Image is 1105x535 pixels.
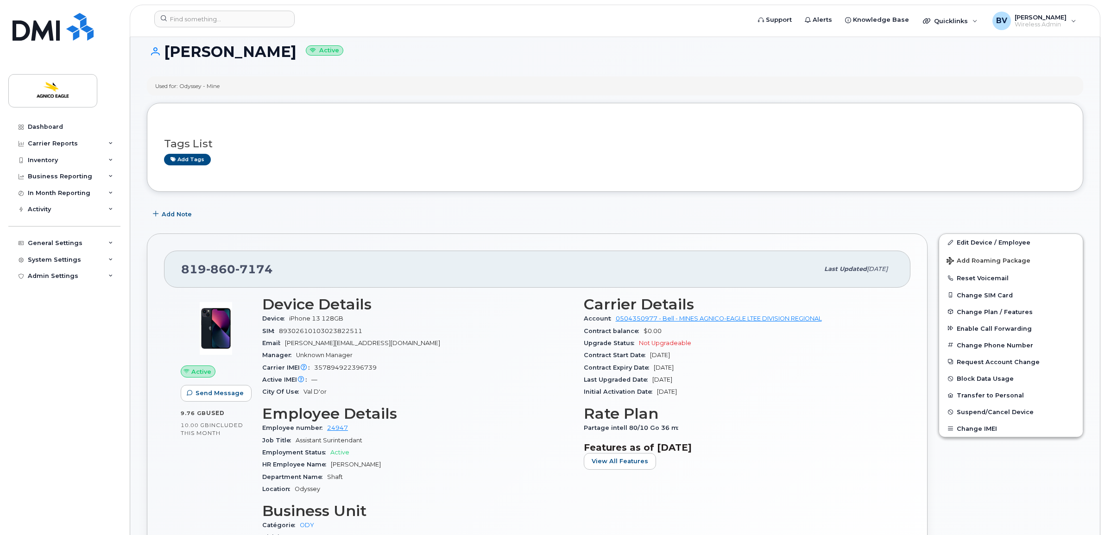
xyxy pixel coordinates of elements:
[939,251,1083,270] button: Add Roaming Package
[934,17,968,25] span: Quicklinks
[262,424,327,431] span: Employee number
[1015,13,1067,21] span: [PERSON_NAME]
[147,206,200,222] button: Add Note
[262,388,303,395] span: City Of Use
[957,409,1034,415] span: Suspend/Cancel Device
[154,11,295,27] input: Find something...
[147,44,1083,60] h1: [PERSON_NAME]
[947,257,1030,266] span: Add Roaming Package
[657,388,677,395] span: [DATE]
[584,424,683,431] span: Partage intell 80/10 Go 36 m
[939,403,1083,420] button: Suspend/Cancel Device
[262,473,327,480] span: Department Name
[939,387,1083,403] button: Transfer to Personal
[181,422,209,428] span: 10.00 GB
[289,315,343,322] span: iPhone 13 128GB
[584,327,644,334] span: Contract balance
[939,370,1083,387] button: Block Data Usage
[996,15,1007,26] span: BV
[191,367,211,376] span: Active
[584,442,894,453] h3: Features as of [DATE]
[616,315,822,322] a: 0504350977 - Bell - MINES AGNICO-EAGLE LTEE DIVISION REGIONAL
[652,376,672,383] span: [DATE]
[262,461,331,468] span: HR Employee Name
[262,315,289,322] span: Device
[295,485,320,492] span: Odyssey
[296,352,353,359] span: Unknown Manager
[162,210,192,219] span: Add Note
[262,296,573,313] h3: Device Details
[584,453,656,470] button: View All Features
[939,303,1083,320] button: Change Plan / Features
[279,327,362,334] span: 89302610103023822511
[824,265,867,272] span: Last updated
[262,352,296,359] span: Manager
[331,461,381,468] span: [PERSON_NAME]
[235,262,273,276] span: 7174
[327,424,348,431] a: 24947
[181,410,206,416] span: 9.76 GB
[327,473,343,480] span: Shaft
[300,522,314,529] a: ODY
[751,11,798,29] a: Support
[164,154,211,165] a: Add tags
[798,11,839,29] a: Alerts
[939,337,1083,353] button: Change Phone Number
[644,327,662,334] span: $0.00
[939,320,1083,337] button: Enable Call Forwarding
[262,405,573,422] h3: Employee Details
[262,522,300,529] span: Catégorie
[939,270,1083,286] button: Reset Voicemail
[188,301,244,356] img: image20231002-3703462-1ig824h.jpeg
[181,422,243,437] span: included this month
[164,138,1066,150] h3: Tags List
[306,45,343,56] small: Active
[285,340,440,346] span: [PERSON_NAME][EMAIL_ADDRESS][DOMAIN_NAME]
[262,485,295,492] span: Location
[592,457,648,466] span: View All Features
[262,327,279,334] span: SIM
[867,265,888,272] span: [DATE]
[303,388,327,395] span: Val D'or
[813,15,832,25] span: Alerts
[296,437,362,444] span: Assistant Surintendant
[1015,21,1067,28] span: Wireless Admin
[853,15,909,25] span: Knowledge Base
[196,389,244,397] span: Send Message
[262,364,314,371] span: Carrier IMEI
[654,364,674,371] span: [DATE]
[584,388,657,395] span: Initial Activation Date
[584,352,650,359] span: Contract Start Date
[939,420,1083,437] button: Change IMEI
[262,437,296,444] span: Job Title
[181,385,252,402] button: Send Message
[330,449,349,456] span: Active
[206,409,225,416] span: used
[262,376,311,383] span: Active IMEI
[957,308,1033,315] span: Change Plan / Features
[986,12,1083,30] div: Bruno Villeneuve
[639,340,691,346] span: Not Upgradeable
[939,234,1083,251] a: Edit Device / Employee
[181,262,273,276] span: 819
[650,352,670,359] span: [DATE]
[939,353,1083,370] button: Request Account Change
[584,315,616,322] span: Account
[584,364,654,371] span: Contract Expiry Date
[916,12,984,30] div: Quicklinks
[584,296,894,313] h3: Carrier Details
[155,82,220,90] div: Used for: Odyssey - Mine
[311,376,317,383] span: —
[314,364,377,371] span: 357894922396739
[584,405,894,422] h3: Rate Plan
[584,376,652,383] span: Last Upgraded Date
[206,262,235,276] span: 860
[262,449,330,456] span: Employment Status
[262,340,285,346] span: Email
[262,503,573,519] h3: Business Unit
[766,15,792,25] span: Support
[584,340,639,346] span: Upgrade Status
[957,325,1032,332] span: Enable Call Forwarding
[839,11,916,29] a: Knowledge Base
[939,287,1083,303] button: Change SIM Card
